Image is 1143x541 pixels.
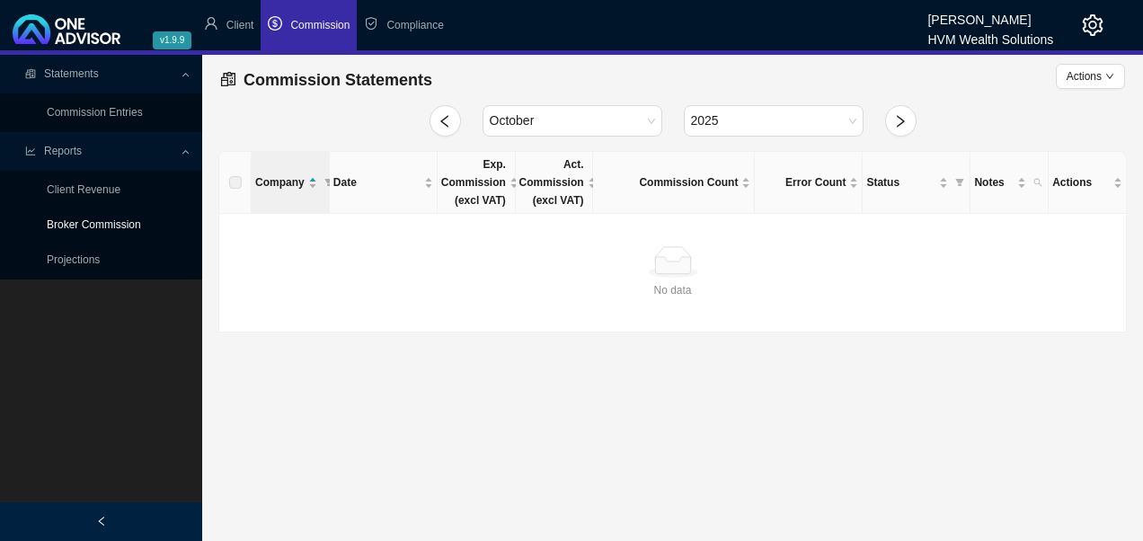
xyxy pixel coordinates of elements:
[1030,170,1046,195] span: search
[927,4,1053,24] div: [PERSON_NAME]
[220,71,236,87] span: reconciliation
[955,178,964,187] span: filter
[333,173,421,191] span: Date
[268,16,282,31] span: dollar
[1056,64,1125,89] button: Actionsdown
[893,114,908,129] span: right
[438,152,516,214] th: Exp. Commission (excl VAT)
[204,16,218,31] span: user
[691,106,856,136] span: 2025
[516,152,594,214] th: Act. Commission (excl VAT)
[970,152,1049,214] th: Notes
[597,173,738,191] span: Commission Count
[593,152,755,214] th: Commission Count
[47,253,100,266] a: Projections
[1105,72,1114,81] span: down
[255,173,305,191] span: Company
[866,173,935,191] span: Status
[927,24,1053,44] div: HVM Wealth Solutions
[952,170,968,195] span: filter
[226,19,254,31] span: Client
[96,516,107,527] span: left
[47,106,143,119] a: Commission Entries
[364,16,378,31] span: safety
[290,19,350,31] span: Commission
[758,173,846,191] span: Error Count
[863,152,970,214] th: Status
[44,145,82,157] span: Reports
[386,19,443,31] span: Compliance
[153,31,191,49] span: v1.9.9
[47,183,120,196] a: Client Revenue
[226,281,1119,299] div: No data
[244,71,432,89] span: Commission Statements
[324,178,333,187] span: filter
[441,155,506,209] span: Exp. Commission (excl VAT)
[44,67,99,80] span: Statements
[438,114,452,129] span: left
[1033,178,1042,187] span: search
[13,14,120,44] img: 2df55531c6924b55f21c4cf5d4484680-logo-light.svg
[1067,67,1102,85] span: Actions
[974,173,1014,191] span: Notes
[321,170,337,195] span: filter
[25,146,36,156] span: line-chart
[1052,173,1110,191] span: Actions
[490,106,655,136] span: October
[25,68,36,79] span: reconciliation
[1082,14,1103,36] span: setting
[755,152,863,214] th: Error Count
[519,155,584,209] span: Act. Commission (excl VAT)
[1049,152,1127,214] th: Actions
[330,152,438,214] th: Date
[47,218,141,231] a: Broker Commission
